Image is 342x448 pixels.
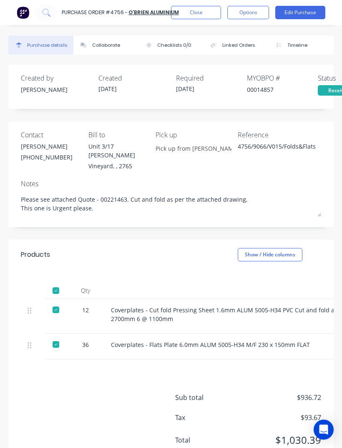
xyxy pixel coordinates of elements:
div: Reference [238,130,321,140]
div: Contact [21,130,82,140]
div: Unit 3/17 [PERSON_NAME] [88,142,150,159]
span: Total [175,435,238,445]
div: Collaborate [92,42,120,49]
textarea: 4756/9066/V015/Folds&Flats [238,142,321,161]
button: Purchase details [8,35,73,55]
div: MYOB PO # [247,73,318,83]
img: Factory [17,6,29,19]
div: Vineyard, , 2765 [88,162,150,170]
div: Created by [21,73,92,83]
span: Sub total [175,392,238,402]
div: [PERSON_NAME] [21,85,92,94]
a: O'Brien Aluminium [128,9,179,16]
button: Close [171,6,221,19]
div: Qty [67,282,104,299]
div: Created [98,73,169,83]
span: $1,030.39 [238,433,321,448]
div: Pick up [156,130,231,140]
textarea: Please see attached Quote - 00221463. Cut and fold as per the attached drawing, This one is Urgen... [21,191,321,217]
div: Timeline [287,42,307,49]
button: Collaborate [73,35,138,55]
span: Tax [175,413,238,423]
div: 12 [73,306,98,314]
div: 00014857 [247,85,318,94]
div: Checklists 0/0 [157,42,191,49]
span: $936.72 [238,392,321,402]
div: Required [176,73,247,83]
div: Notes [21,179,321,189]
input: Enter notes... [156,142,231,154]
div: Bill to [88,130,150,140]
div: 36 [73,340,98,349]
div: Products [21,250,50,260]
div: Purchase details [27,42,67,49]
button: Timeline [269,35,334,55]
div: [PHONE_NUMBER] [21,153,73,162]
div: [PERSON_NAME] [21,142,73,151]
button: Linked Orders [204,35,269,55]
span: $93.67 [238,413,321,423]
div: Open Intercom Messenger [314,420,334,440]
div: Linked Orders [222,42,255,49]
button: Edit Purchase [275,6,325,19]
div: Purchase Order #4756 - [62,9,128,16]
button: Checklists 0/0 [138,35,204,55]
button: Options [227,6,269,19]
button: Show / Hide columns [238,248,302,261]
